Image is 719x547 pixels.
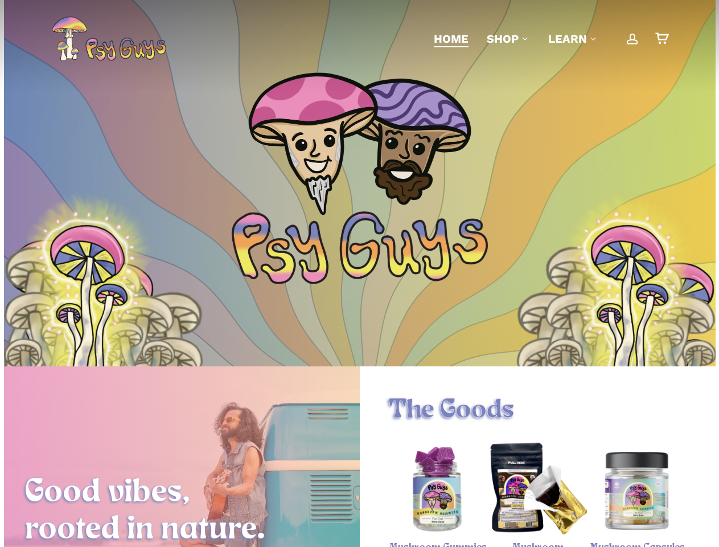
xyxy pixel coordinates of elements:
[434,31,469,47] a: Home
[388,440,488,540] a: Psychedelic Mushroom Gummies
[548,32,587,46] span: Learn
[434,32,469,46] span: Home
[4,201,175,377] img: Illustration of a cluster of tall mushrooms with light caps and dark gills, viewed from below.
[487,31,530,47] a: Shop
[488,440,587,540] img: Psy Guys mushroom chocolate bar packaging and unwrapped bar
[18,190,161,394] img: Colorful psychedelic mushrooms with pink, blue, and yellow patterns on a glowing yellow background.
[51,16,166,62] img: PsyGuys
[545,201,716,377] img: Illustration of a cluster of tall mushrooms with light caps and dark gills, viewed from below.
[232,211,488,284] img: Psychedelic PsyGuys Text Logo
[587,440,687,540] a: Magic Mushroom Capsules
[487,32,519,46] span: Shop
[587,440,687,540] img: Psy Guys Mushroom Capsules, Hero Dose bottle
[488,440,587,540] a: Magic Mushroom Chocolate Bar
[246,58,474,228] img: PsyGuys Heads Logo
[32,247,203,423] img: Illustration of a cluster of tall mushrooms with light caps and dark gills, viewed from below.
[388,395,687,427] h1: The Goods
[559,190,701,394] img: Colorful psychedelic mushrooms with pink, blue, and yellow patterns on a glowing yellow background.
[548,31,598,47] a: Learn
[516,247,687,423] img: Illustration of a cluster of tall mushrooms with light caps and dark gills, viewed from below.
[388,440,488,540] img: Blackberry hero dose magic mushroom gummies in a PsyGuys branded jar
